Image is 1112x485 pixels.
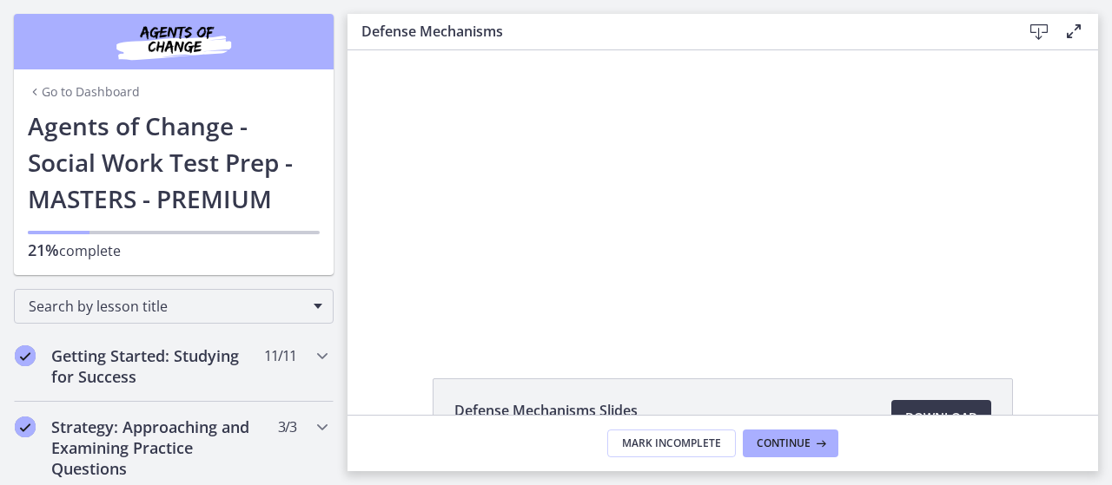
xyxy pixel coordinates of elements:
span: Search by lesson title [29,297,305,316]
span: Continue [757,436,811,450]
button: Continue [743,429,838,457]
div: Search by lesson title [14,289,334,324]
button: Mark Incomplete [607,429,736,457]
h2: Getting Started: Studying for Success [51,345,263,387]
a: Go to Dashboard [28,83,140,101]
i: Completed [15,345,36,366]
a: Download [891,400,991,435]
span: 21% [28,239,59,260]
span: Mark Incomplete [622,436,721,450]
i: Completed [15,416,36,437]
span: 11 / 11 [264,345,296,366]
span: 3 / 3 [278,416,296,437]
img: Agents of Change [69,21,278,62]
h2: Strategy: Approaching and Examining Practice Questions [51,416,263,479]
iframe: Video Lesson [347,50,1098,338]
p: complete [28,239,320,261]
h3: Defense Mechanisms [361,21,994,42]
span: Defense Mechanisms Slides [454,400,638,421]
span: Download [905,407,977,428]
h1: Agents of Change - Social Work Test Prep - MASTERS - PREMIUM [28,108,320,217]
